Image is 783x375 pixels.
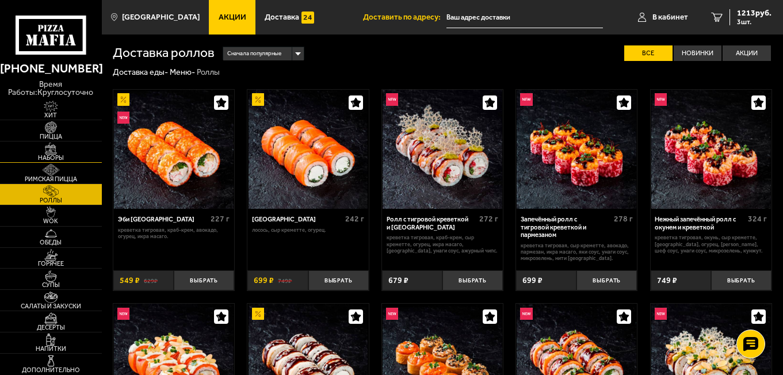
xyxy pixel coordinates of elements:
[114,90,234,209] img: Эби Калифорния
[252,93,264,105] img: Акционный
[265,13,299,21] span: Доставка
[113,47,215,60] h1: Доставка роллов
[363,13,446,21] span: Доставить по адресу:
[737,18,771,25] span: 3 шт.
[117,308,129,320] img: Новинка
[383,90,502,209] img: Ролл с тигровой креветкой и Гуакамоле
[516,90,637,209] a: НовинкаЗапечённый ролл с тигровой креветкой и пармезаном
[301,12,314,24] img: 15daf4d41897b9f0e9f617042186c801.svg
[117,112,129,124] img: Новинка
[655,308,667,320] img: Новинка
[308,270,369,290] button: Выбрать
[387,216,477,231] div: Ролл с тигровой креветкой и [GEOGRAPHIC_DATA]
[711,270,771,290] button: Выбрать
[517,90,636,209] img: Запечённый ролл с тигровой креветкой и пармезаном
[521,242,633,262] p: креветка тигровая, Сыр креметте, авокадо, пармезан, икра масаго, яки соус, унаги соус, микрозелен...
[737,9,771,17] span: 1213 руб.
[227,46,281,62] span: Сначала популярные
[122,13,200,21] span: [GEOGRAPHIC_DATA]
[657,277,677,285] span: 749 ₽
[144,277,158,285] s: 629 ₽
[252,216,342,224] div: [GEOGRAPHIC_DATA]
[723,45,771,61] label: Акции
[520,93,532,105] img: Новинка
[249,90,368,209] img: Филадельфия
[118,227,230,240] p: креветка тигровая, краб-крем, авокадо, огурец, икра масаго.
[655,216,745,231] div: Нежный запечённый ролл с окунем и креветкой
[624,45,673,61] label: Все
[252,308,264,320] img: Акционный
[652,13,688,21] span: В кабинет
[442,270,503,290] button: Выбрать
[118,216,208,224] div: Эби [GEOGRAPHIC_DATA]
[170,67,195,77] a: Меню-
[387,234,499,254] p: креветка тигровая, краб-крем, Сыр креметте, огурец, икра масаго, [GEOGRAPHIC_DATA], унаги соус, а...
[479,214,498,224] span: 272 г
[388,277,408,285] span: 679 ₽
[446,7,603,28] span: Россия, Санкт-Петербург, Индустриальный проспект, 17к3
[252,227,364,233] p: лосось, Сыр креметте, огурец.
[446,7,603,28] input: Ваш адрес доставки
[382,90,503,209] a: НовинкаРолл с тигровой креветкой и Гуакамоле
[113,67,168,77] a: Доставка еды-
[521,216,611,239] div: Запечённый ролл с тигровой креветкой и пармезаном
[655,234,767,254] p: креветка тигровая, окунь, Сыр креметте, [GEOGRAPHIC_DATA], огурец, [PERSON_NAME], шеф соус, унаги...
[117,93,129,105] img: Акционный
[655,93,667,105] img: Новинка
[386,308,398,320] img: Новинка
[120,277,140,285] span: 549 ₽
[651,90,771,209] a: НовинкаНежный запечённый ролл с окунем и креветкой
[197,67,220,78] div: Роллы
[278,277,292,285] s: 749 ₽
[651,90,771,209] img: Нежный запечённый ролл с окунем и креветкой
[247,90,368,209] a: АкционныйФиладельфия
[211,214,230,224] span: 227 г
[520,308,532,320] img: Новинка
[614,214,633,224] span: 278 г
[386,93,398,105] img: Новинка
[219,13,246,21] span: Акции
[174,270,234,290] button: Выбрать
[748,214,767,224] span: 324 г
[522,277,543,285] span: 699 ₽
[113,90,234,209] a: АкционныйНовинкаЭби Калифорния
[345,214,364,224] span: 242 г
[576,270,637,290] button: Выбрать
[254,277,274,285] span: 699 ₽
[674,45,722,61] label: Новинки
